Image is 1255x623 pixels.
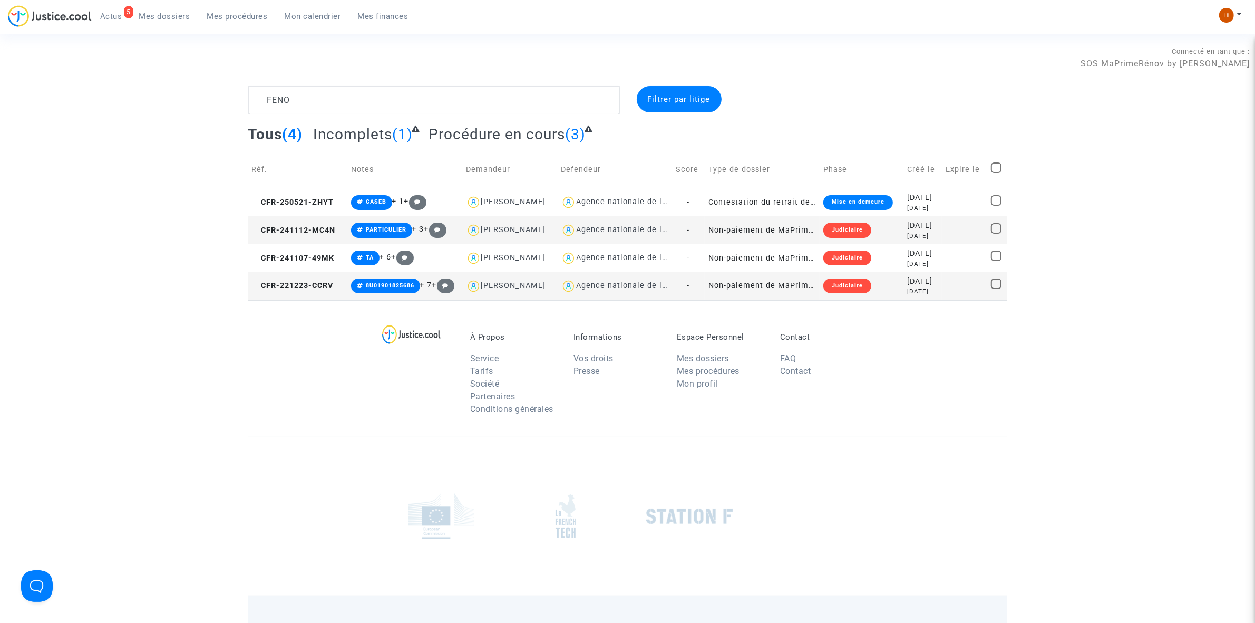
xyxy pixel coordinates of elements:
div: Mise en demeure [823,195,893,210]
a: Mon calendrier [276,8,349,24]
div: Judiciaire [823,223,871,237]
div: [DATE] [907,248,938,260]
span: + [424,225,447,234]
span: Incomplets [313,126,392,143]
div: Agence nationale de l'habitat [576,197,692,206]
span: CASEB [366,198,386,205]
p: Informations [573,332,661,342]
td: Phase [820,151,903,188]
div: [DATE] [907,232,938,241]
a: FAQ [780,353,796,363]
td: Créé le [903,151,942,188]
td: Non-paiement de MaPrimeRenov' par l'ANAH [705,216,820,244]
span: - [687,226,690,235]
td: Demandeur [462,151,558,188]
span: CFR-221223-CCRV [252,281,334,290]
span: CFR-241112-MC4N [252,226,336,235]
span: CFR-250521-ZHYT [252,198,334,207]
a: Mes procédures [677,366,740,376]
img: europe_commision.png [408,493,474,539]
a: Conditions générales [470,404,553,414]
img: icon-user.svg [561,251,576,266]
div: [DATE] [907,276,938,287]
img: icon-user.svg [466,251,481,266]
a: Service [470,353,499,363]
img: logo-lg.svg [382,325,441,344]
span: + [432,281,455,290]
span: Mes finances [358,12,408,21]
span: Tous [248,126,283,143]
span: - [687,281,690,290]
td: Non-paiement de MaPrimeRenov' par l'ANAH (mandataire) [705,244,820,272]
div: Agence nationale de l'habitat [576,253,692,262]
a: Société [470,379,500,389]
span: Filtrer par litige [648,94,711,104]
td: Score [672,151,705,188]
span: Mon calendrier [285,12,341,21]
img: french_tech.png [556,494,576,539]
span: Actus [100,12,122,21]
a: Mes procédures [199,8,276,24]
div: Agence nationale de l'habitat [576,225,692,234]
span: (3) [565,126,586,143]
img: icon-user.svg [466,279,481,294]
div: [PERSON_NAME] [481,253,546,262]
span: Mes procédures [207,12,268,21]
td: Notes [347,151,462,188]
span: + 7 [420,281,432,290]
p: Espace Personnel [677,332,764,342]
span: TA [366,254,374,261]
span: (4) [283,126,303,143]
span: Procédure en cours [429,126,565,143]
span: + [392,253,414,262]
img: jc-logo.svg [8,5,92,27]
img: stationf.png [646,509,733,524]
a: Contact [780,366,811,376]
img: icon-user.svg [561,279,576,294]
td: Defendeur [557,151,672,188]
p: À Propos [470,332,558,342]
img: fc99b196863ffcca57bb8fe2645aafd9 [1219,8,1234,23]
img: icon-user.svg [561,195,576,210]
a: 5Actus [92,8,131,24]
a: Presse [573,366,600,376]
td: Non-paiement de MaPrimeRenov' par l'ANAH (mandataire DRAPO) [705,272,820,300]
a: Vos droits [573,353,614,363]
div: Judiciaire [823,251,871,265]
span: Connecté en tant que : [1172,47,1250,55]
span: (1) [392,126,413,143]
div: Agence nationale de l'habitat [576,281,692,290]
a: Mes dossiers [677,353,729,363]
a: Tarifs [470,366,493,376]
p: Contact [780,332,868,342]
div: 5 [124,6,133,18]
span: PARTICULIER [366,226,406,233]
td: Réf. [248,151,347,188]
td: Expire le [942,151,987,188]
div: [PERSON_NAME] [481,225,546,234]
a: Partenaires [470,391,515,401]
div: [DATE] [907,192,938,204]
span: + [404,197,427,206]
div: [DATE] [907,204,938,213]
div: [PERSON_NAME] [481,281,546,290]
span: + 3 [412,225,424,234]
div: [PERSON_NAME] [481,197,546,206]
iframe: Help Scout Beacon - Open [21,570,53,602]
span: + 6 [380,253,392,262]
div: Judiciaire [823,279,871,293]
span: - [687,198,690,207]
div: [DATE] [907,220,938,232]
img: icon-user.svg [466,195,481,210]
div: [DATE] [907,287,938,296]
span: 8U01901825686 [366,282,414,289]
span: Mes dossiers [139,12,190,21]
span: + 1 [392,197,404,206]
td: Contestation du retrait de [PERSON_NAME] par l'ANAH (mandataire) [705,188,820,216]
a: Mon profil [677,379,718,389]
a: Mes finances [349,8,417,24]
img: icon-user.svg [466,223,481,238]
img: icon-user.svg [561,223,576,238]
a: Mes dossiers [131,8,199,24]
span: CFR-241107-49MK [252,254,335,263]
